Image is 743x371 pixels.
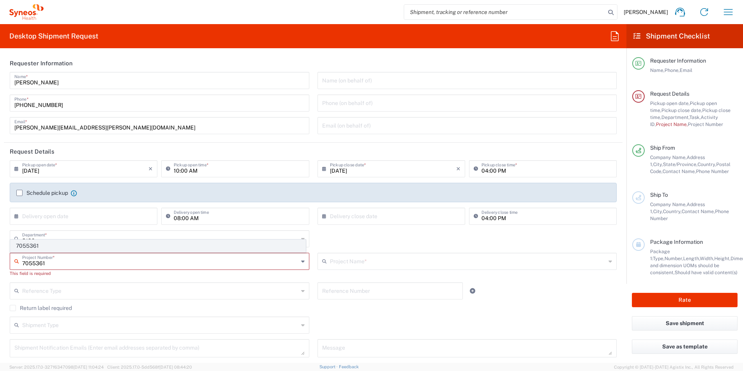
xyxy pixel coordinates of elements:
span: Server: 2025.17.0-327f6347098 [9,365,104,369]
span: City, [653,161,663,167]
a: Add Reference [467,285,478,296]
span: Name, [650,67,665,73]
span: Package 1: [650,248,670,261]
span: 7055361 [10,240,305,252]
span: Copyright © [DATE]-[DATE] Agistix Inc., All Rights Reserved [614,364,734,371]
h2: Shipment Checklist [633,31,710,41]
i: × [456,163,460,175]
h2: Desktop Shipment Request [9,31,98,41]
span: Phone Number [696,168,729,174]
span: Country, [663,208,682,214]
span: Company Name, [650,201,687,207]
span: [DATE] 08:44:20 [159,365,192,369]
span: Task, [689,114,701,120]
button: Rate [632,293,738,307]
span: Height, [714,255,731,261]
a: Feedback [339,364,359,369]
span: Phone, [665,67,680,73]
label: Schedule pickup [16,190,68,196]
span: Project Name, [656,121,688,127]
span: [PERSON_NAME] [624,9,668,16]
label: Return label required [10,305,72,311]
span: Pickup open date, [650,100,690,106]
span: Package Information [650,239,703,245]
h2: Request Details [10,148,54,156]
div: This field is required [10,270,309,277]
span: Company Name, [650,154,687,160]
span: Department, [661,114,689,120]
i: × [148,163,153,175]
span: Client: 2025.17.0-5dd568f [107,365,192,369]
span: Pickup close date, [661,107,702,113]
button: Save as template [632,339,738,354]
span: Contact Name, [682,208,715,214]
button: Save shipment [632,316,738,331]
span: Ship To [650,192,668,198]
span: Country, [698,161,716,167]
span: Email [680,67,692,73]
span: Should have valid content(s) [675,269,738,275]
span: Project Number [688,121,723,127]
span: City, [653,208,663,214]
span: Contact Name, [663,168,696,174]
span: Ship From [650,145,675,151]
span: Length, [683,255,700,261]
span: State/Province, [663,161,698,167]
span: Type, [653,255,665,261]
span: Number, [665,255,683,261]
h2: Requester Information [10,59,73,67]
span: [DATE] 11:04:24 [73,365,104,369]
a: Support [319,364,339,369]
span: Width, [700,255,714,261]
span: Requester Information [650,58,706,64]
input: Shipment, tracking or reference number [404,5,605,19]
span: Request Details [650,91,689,97]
